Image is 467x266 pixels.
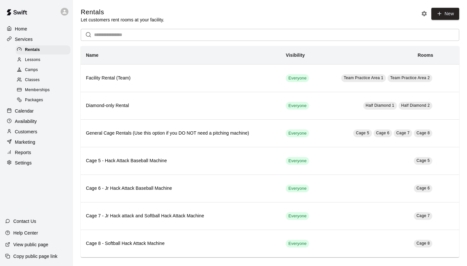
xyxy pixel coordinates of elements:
a: Calendar [5,106,68,116]
a: Packages [16,95,73,105]
a: Home [5,24,68,34]
p: Services [15,36,33,42]
p: Contact Us [13,218,36,224]
div: Lessons [16,55,70,65]
span: Classes [25,77,40,83]
div: Memberships [16,86,70,95]
span: Everyone [286,213,309,219]
h6: General Cage Rentals (Use this option if you DO NOT need a pitching machine) [86,130,275,137]
span: Camps [25,67,38,73]
span: Cage 6 [416,186,430,190]
span: Cage 7 [396,131,410,135]
div: Rentals [16,45,70,54]
p: Marketing [15,139,35,145]
span: Everyone [286,75,309,81]
a: Rentals [16,45,73,55]
a: New [431,8,459,20]
div: This service is visible to all of your customers [286,129,309,137]
span: Half Diamond 2 [401,103,430,108]
a: Lessons [16,55,73,65]
div: This service is visible to all of your customers [286,102,309,110]
h6: Cage 7 - Jr Hack attack and Softball Hack Attack Machine [86,212,275,220]
h6: Cage 5 - Hack Attack Baseball Machine [86,157,275,164]
div: This service is visible to all of your customers [286,240,309,248]
span: Team Practice Area 2 [390,76,430,80]
p: View public page [13,241,48,248]
div: This service is visible to all of your customers [286,185,309,192]
p: Help Center [13,230,38,236]
button: Rental settings [419,9,429,18]
span: Cage 7 [416,213,430,218]
span: Team Practice Area 1 [344,76,383,80]
span: Memberships [25,87,50,93]
a: Settings [5,158,68,168]
span: Everyone [286,130,309,137]
div: This service is visible to all of your customers [286,212,309,220]
span: Lessons [25,57,41,63]
span: Packages [25,97,43,103]
span: Everyone [286,186,309,192]
p: Availability [15,118,37,125]
a: Marketing [5,137,68,147]
p: Home [15,26,27,32]
table: simple table [81,46,459,257]
a: Reports [5,148,68,157]
span: Cage 5 [416,158,430,163]
h6: Cage 8 - Softball Hack Attack Machine [86,240,275,247]
h6: Cage 6 - Jr Hack Attack Baseball Machine [86,185,275,192]
p: Settings [15,160,32,166]
a: Memberships [16,85,73,95]
span: Cage 6 [376,131,389,135]
span: Everyone [286,241,309,247]
p: Calendar [15,108,34,114]
h5: Rentals [81,8,164,17]
p: Copy public page link [13,253,57,260]
a: Classes [16,75,73,85]
a: Camps [16,65,73,75]
span: Cage 5 [356,131,369,135]
span: Cage 8 [416,131,430,135]
b: Rooms [418,53,433,58]
h6: Diamond-only Rental [86,102,275,109]
div: This service is visible to all of your customers [286,157,309,165]
span: Cage 8 [416,241,430,246]
span: Everyone [286,103,309,109]
span: Everyone [286,158,309,164]
div: Classes [16,76,70,85]
p: Customers [15,128,37,135]
h6: Facility Rental (Team) [86,75,275,82]
div: Camps [16,66,70,75]
span: Rentals [25,47,40,53]
p: Let customers rent rooms at your facility. [81,17,164,23]
a: Availability [5,116,68,126]
p: Reports [15,149,31,156]
b: Name [86,53,99,58]
b: Visibility [286,53,305,58]
div: This service is visible to all of your customers [286,74,309,82]
a: Services [5,34,68,44]
div: Packages [16,96,70,105]
a: Customers [5,127,68,137]
span: Half Diamond 1 [366,103,394,108]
